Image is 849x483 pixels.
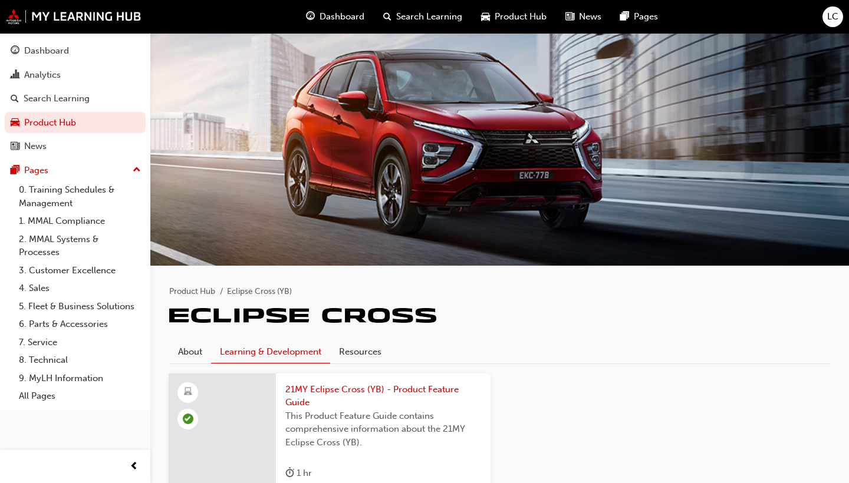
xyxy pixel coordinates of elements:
span: news-icon [11,141,19,152]
button: DashboardAnalyticsSearch LearningProduct HubNews [5,38,146,160]
a: news-iconNews [556,5,611,29]
a: pages-iconPages [611,5,667,29]
div: News [24,140,47,153]
span: Product Hub [495,10,547,24]
span: LC [827,10,838,24]
div: 1 hr [285,466,312,481]
a: 2. MMAL Systems & Processes [14,230,146,262]
span: News [579,10,601,24]
a: All Pages [14,387,146,405]
a: 0. Training Schedules & Management [14,181,146,212]
a: guage-iconDashboard [297,5,374,29]
a: News [5,135,146,157]
span: Search Learning [396,10,462,24]
a: 3. Customer Excellence [14,262,146,280]
a: Product Hub [5,112,146,134]
span: learningResourceType_ELEARNING-icon [184,385,192,400]
button: LC [822,6,843,27]
span: news-icon [565,9,574,24]
span: pages-icon [620,9,629,24]
span: guage-icon [11,46,19,57]
span: car-icon [11,118,19,128]
span: car-icon [481,9,490,24]
span: Dashboard [320,10,364,24]
img: eclipse-cross-yb.png [169,308,436,323]
a: 5. Fleet & Business Solutions [14,297,146,316]
a: search-iconSearch Learning [374,5,472,29]
span: prev-icon [130,459,139,474]
span: chart-icon [11,70,19,81]
a: Analytics [5,64,146,86]
button: Pages [5,160,146,181]
span: duration-icon [285,466,294,481]
a: Search Learning [5,88,146,110]
span: 21MY Eclipse Cross (YB) - Product Feature Guide [285,383,481,409]
a: 4. Sales [14,279,146,297]
a: Product Hub [169,286,215,296]
span: This Product Feature Guide contains comprehensive information about the 21MY Eclipse Cross (YB). [285,409,481,449]
a: Dashboard [5,40,146,62]
div: Analytics [24,68,61,82]
a: Resources [330,340,390,363]
span: search-icon [11,94,19,104]
span: Pages [634,10,658,24]
a: 9. MyLH Information [14,369,146,388]
a: 6. Parts & Accessories [14,315,146,333]
span: up-icon [133,163,141,178]
div: Search Learning [24,92,90,105]
a: 8. Technical [14,351,146,369]
span: learningRecordVerb_COMPLETE-icon [183,413,193,424]
span: guage-icon [306,9,315,24]
div: Dashboard [24,44,69,58]
a: 7. Service [14,333,146,352]
div: Pages [24,164,48,177]
img: mmal [6,9,141,24]
span: pages-icon [11,166,19,176]
a: About [169,340,211,363]
li: Eclipse Cross (YB) [227,285,292,299]
a: car-iconProduct Hub [472,5,556,29]
a: Learning & Development [211,340,330,363]
a: 1. MMAL Compliance [14,212,146,230]
span: search-icon [383,9,391,24]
